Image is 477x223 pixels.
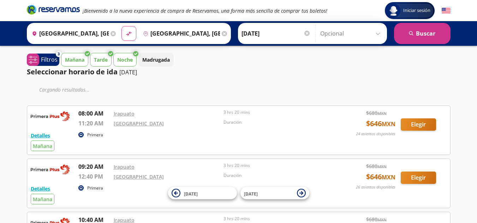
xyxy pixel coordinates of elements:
[65,56,84,63] p: Mañana
[240,187,309,199] button: [DATE]
[168,187,237,199] button: [DATE]
[382,120,395,128] small: MXN
[33,143,52,149] span: Mañana
[138,53,174,67] button: Madrugada
[78,162,110,171] p: 09:20 AM
[320,25,383,42] input: Opcional
[394,23,451,44] button: Buscar
[366,216,387,223] span: $ 680
[377,111,387,116] small: MXN
[31,109,70,123] img: RESERVAMOS
[114,120,164,127] a: [GEOGRAPHIC_DATA]
[61,53,88,67] button: Mañana
[377,164,387,169] small: MXN
[366,118,395,129] span: $ 646
[142,56,170,63] p: Madrugada
[90,53,112,67] button: Tarde
[27,4,80,17] a: Brand Logo
[27,54,59,66] button: 3Filtros
[31,162,70,176] img: RESERVAMOS
[31,132,50,139] button: Detalles
[83,7,327,14] em: ¡Bienvenido a la nueva experiencia de compra de Reservamos, una forma más sencilla de comprar tus...
[114,163,135,170] a: Irapuato
[442,6,451,15] button: English
[223,109,330,116] p: 3 hrs 20 mins
[58,51,60,57] span: 3
[78,119,110,128] p: 11:20 AM
[33,196,52,203] span: Mañana
[401,172,436,184] button: Elegir
[87,185,103,191] p: Primera
[377,217,387,222] small: MXN
[223,216,330,222] p: 3 hrs 20 mins
[366,172,395,182] span: $ 646
[223,119,330,125] p: Duración
[119,68,137,76] p: [DATE]
[244,191,258,197] span: [DATE]
[382,173,395,181] small: MXN
[78,172,110,181] p: 12:40 PM
[223,172,330,179] p: Duración
[356,184,395,190] p: 26 asientos disponibles
[94,56,108,63] p: Tarde
[356,131,395,137] p: 24 asientos disponibles
[117,56,133,63] p: Noche
[31,185,50,192] button: Detalles
[78,109,110,118] p: 08:00 AM
[366,109,387,117] span: $ 680
[39,86,90,93] em: Cargando resultados ...
[113,53,137,67] button: Noche
[140,25,220,42] input: Buscar Destino
[114,110,135,117] a: Irapuato
[242,25,311,42] input: Elegir Fecha
[114,173,164,180] a: [GEOGRAPHIC_DATA]
[223,162,330,169] p: 3 hrs 20 mins
[41,55,58,64] p: Filtros
[366,162,387,170] span: $ 680
[400,7,433,14] span: Iniciar sesión
[401,118,436,131] button: Elegir
[27,4,80,15] i: Brand Logo
[87,132,103,138] p: Primera
[184,191,198,197] span: [DATE]
[29,25,109,42] input: Buscar Origen
[27,67,118,77] p: Seleccionar horario de ida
